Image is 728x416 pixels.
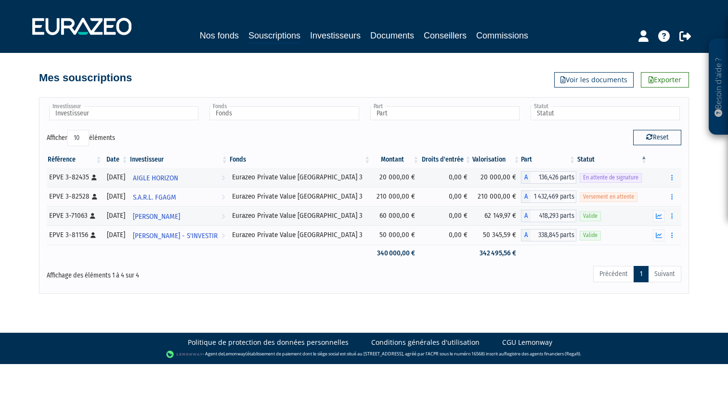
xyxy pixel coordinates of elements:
th: Fonds: activer pour trier la colonne par ordre croissant [229,151,372,168]
i: Voir l'investisseur [221,227,225,245]
div: A - Eurazeo Private Value Europe 3 [521,229,577,241]
span: A [521,229,531,241]
th: Valorisation: activer pour trier la colonne par ordre croissant [472,151,521,168]
i: Voir l'investisseur [221,169,225,187]
th: Référence : activer pour trier la colonne par ordre croissant [47,151,103,168]
span: Versement en attente [580,192,637,202]
div: [DATE] [106,230,126,240]
div: [DATE] [106,172,126,182]
a: S.A.R.L. FGAGM [129,187,229,206]
a: Lemonway [223,351,246,357]
div: Eurazeo Private Value [GEOGRAPHIC_DATA] 3 [232,230,368,240]
td: 0,00 € [420,187,472,206]
th: Date: activer pour trier la colonne par ordre croissant [103,151,129,168]
i: Voir l'investisseur [221,189,225,206]
img: logo-lemonway.png [166,350,203,359]
i: Voir l'investisseur [221,208,225,226]
th: Montant: activer pour trier la colonne par ordre croissant [371,151,420,168]
i: [Français] Personne physique [91,232,96,238]
a: Souscriptions [248,29,300,44]
td: 210 000,00 € [472,187,521,206]
td: 20 000,00 € [472,168,521,187]
th: Statut : activer pour trier la colonne par ordre d&eacute;croissant [576,151,648,168]
td: 342 495,56 € [472,245,521,262]
i: [Français] Personne physique [90,213,95,219]
span: S.A.R.L. FGAGM [133,189,176,206]
img: 1732889491-logotype_eurazeo_blanc_rvb.png [32,18,131,35]
div: Eurazeo Private Value [GEOGRAPHIC_DATA] 3 [232,172,368,182]
span: [PERSON_NAME] - S'INVESTIR [133,227,218,245]
div: [DATE] [106,191,126,202]
span: A [521,190,531,203]
div: A - Eurazeo Private Value Europe 3 [521,171,577,184]
a: Conseillers [424,29,467,42]
span: En attente de signature [580,173,642,182]
a: Registre des agents financiers (Regafi) [504,351,580,357]
p: Besoin d'aide ? [713,44,724,130]
div: Eurazeo Private Value [GEOGRAPHIC_DATA] 3 [232,211,368,221]
a: Documents [370,29,414,42]
span: 136,426 parts [531,171,577,184]
button: Reset [633,130,681,145]
div: A - Eurazeo Private Value Europe 3 [521,190,577,203]
div: EPVE 3-71063 [49,211,100,221]
td: 0,00 € [420,226,472,245]
span: A [521,171,531,184]
span: 418,293 parts [531,210,577,222]
i: [Français] Personne physique [92,194,97,200]
div: - Agent de (établissement de paiement dont le siège social est situé au [STREET_ADDRESS], agréé p... [10,350,718,359]
div: Affichage des éléments 1 à 4 sur 4 [47,265,303,280]
td: 62 149,97 € [472,206,521,226]
a: CGU Lemonway [502,338,552,347]
td: 60 000,00 € [371,206,420,226]
a: Investisseurs [310,29,361,42]
td: 50 345,59 € [472,226,521,245]
td: 210 000,00 € [371,187,420,206]
a: AIGLE HORIZON [129,168,229,187]
div: EPVE 3-82435 [49,172,100,182]
a: Nos fonds [200,29,239,42]
span: [PERSON_NAME] [133,208,180,226]
td: 50 000,00 € [371,226,420,245]
td: 340 000,00 € [371,245,420,262]
label: Afficher éléments [47,130,115,146]
i: [Français] Personne physique [91,175,97,180]
a: Commissions [476,29,528,42]
td: 0,00 € [420,168,472,187]
td: 20 000,00 € [371,168,420,187]
span: AIGLE HORIZON [133,169,178,187]
th: Part: activer pour trier la colonne par ordre croissant [521,151,577,168]
div: EPVE 3-82528 [49,191,100,202]
span: 1 432,469 parts [531,190,577,203]
span: Valide [580,231,601,240]
span: A [521,210,531,222]
a: Politique de protection des données personnelles [188,338,349,347]
th: Droits d'entrée: activer pour trier la colonne par ordre croissant [420,151,472,168]
a: Voir les documents [554,72,634,88]
select: Afficheréléments [67,130,89,146]
div: [DATE] [106,211,126,221]
a: Exporter [641,72,689,88]
div: A - Eurazeo Private Value Europe 3 [521,210,577,222]
span: Valide [580,212,601,221]
td: 0,00 € [420,206,472,226]
a: 1 [634,266,649,282]
div: EPVE 3-81156 [49,230,100,240]
a: Conditions générales d'utilisation [371,338,480,347]
th: Investisseur: activer pour trier la colonne par ordre croissant [129,151,229,168]
h4: Mes souscriptions [39,72,132,84]
div: Eurazeo Private Value [GEOGRAPHIC_DATA] 3 [232,191,368,202]
a: [PERSON_NAME] - S'INVESTIR [129,226,229,245]
span: 338,845 parts [531,229,577,241]
a: [PERSON_NAME] [129,206,229,226]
